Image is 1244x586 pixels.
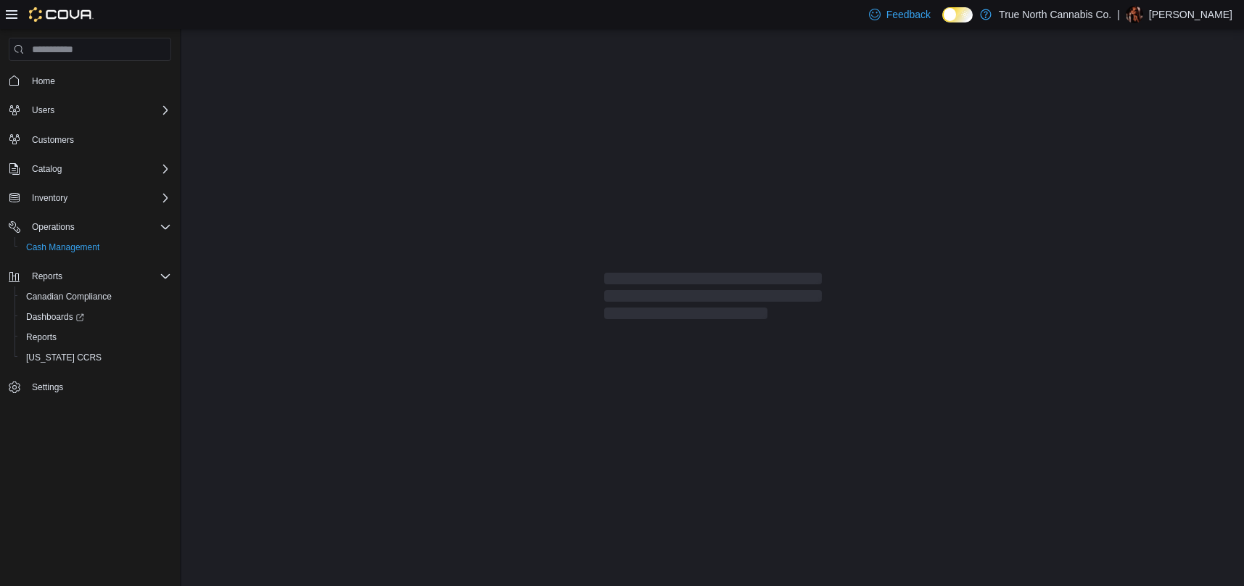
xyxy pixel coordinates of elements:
button: [US_STATE] CCRS [15,347,177,368]
span: Cash Management [26,242,99,253]
span: Inventory [26,189,171,207]
button: Customers [3,129,177,150]
span: Reports [26,268,171,285]
span: Settings [32,381,63,393]
p: [PERSON_NAME] [1149,6,1232,23]
span: Inventory [32,192,67,204]
span: Dashboards [26,311,84,323]
span: Feedback [886,7,931,22]
span: Home [26,71,171,89]
span: Operations [26,218,171,236]
button: Settings [3,376,177,397]
button: Inventory [26,189,73,207]
a: Reports [20,329,62,346]
a: Cash Management [20,239,105,256]
button: Catalog [3,159,177,179]
a: [US_STATE] CCRS [20,349,107,366]
button: Home [3,70,177,91]
button: Canadian Compliance [15,286,177,307]
a: Home [26,73,61,90]
div: Olyvia Evans [1126,6,1143,23]
span: Customers [26,131,171,149]
span: Home [32,75,55,87]
button: Reports [3,266,177,286]
span: Reports [32,271,62,282]
button: Users [3,100,177,120]
span: Canadian Compliance [26,291,112,302]
span: Dark Mode [942,22,943,23]
a: Dashboards [15,307,177,327]
button: Users [26,102,60,119]
p: | [1117,6,1120,23]
span: Washington CCRS [20,349,171,366]
button: Reports [26,268,68,285]
button: Catalog [26,160,67,178]
span: Reports [26,331,57,343]
button: Inventory [3,188,177,208]
span: Cash Management [20,239,171,256]
img: Cova [29,7,94,22]
button: Reports [15,327,177,347]
span: Reports [20,329,171,346]
span: Settings [26,378,171,396]
span: Users [26,102,171,119]
input: Dark Mode [942,7,973,22]
a: Canadian Compliance [20,288,118,305]
span: Catalog [26,160,171,178]
span: Loading [604,276,822,322]
span: Users [32,104,54,116]
button: Operations [3,217,177,237]
span: Operations [32,221,75,233]
span: [US_STATE] CCRS [26,352,102,363]
a: Customers [26,131,80,149]
a: Dashboards [20,308,90,326]
span: Customers [32,134,74,146]
p: True North Cannabis Co. [999,6,1111,23]
button: Cash Management [15,237,177,257]
span: Dashboards [20,308,171,326]
a: Settings [26,379,69,396]
nav: Complex example [9,64,171,435]
span: Catalog [32,163,62,175]
button: Operations [26,218,81,236]
span: Canadian Compliance [20,288,171,305]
